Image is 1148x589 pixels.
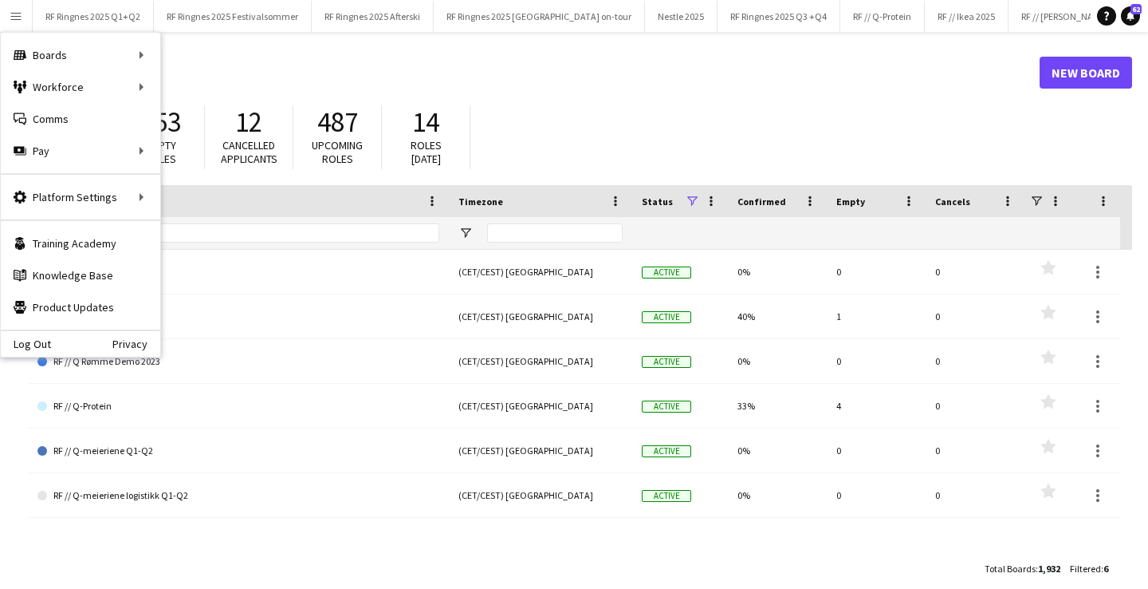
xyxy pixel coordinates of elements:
[827,384,926,428] div: 4
[728,429,827,472] div: 0%
[1121,6,1140,26] a: 62
[728,250,827,294] div: 0%
[154,1,312,32] button: RF Ringnes 2025 Festivalsommer
[925,1,1008,32] button: RF // Ikea 2025
[1,103,160,135] a: Comms
[1070,563,1101,575] span: Filtered
[449,473,632,517] div: (CET/CEST) [GEOGRAPHIC_DATA]
[449,250,632,294] div: (CET/CEST) [GEOGRAPHIC_DATA]
[458,226,473,240] button: Open Filter Menu
[642,445,691,457] span: Active
[449,429,632,472] div: (CET/CEST) [GEOGRAPHIC_DATA]
[112,338,160,350] a: Privacy
[37,429,439,473] a: RF // Q-meieriene Q1-Q2
[1130,4,1142,14] span: 62
[827,339,926,383] div: 0
[840,1,925,32] button: RF // Q-Protein
[717,1,840,32] button: RF Ringnes 2025 Q3 +Q4
[1,259,160,291] a: Knowledge Base
[1,291,160,323] a: Product Updates
[37,339,439,384] a: RF // Q Rømme Demo 2023
[317,105,358,140] span: 487
[1008,1,1142,32] button: RF // [PERSON_NAME] 2025
[1,71,160,103] div: Workforce
[827,294,926,338] div: 1
[926,473,1024,517] div: 0
[926,384,1024,428] div: 0
[827,473,926,517] div: 0
[312,1,434,32] button: RF Ringnes 2025 Afterski
[926,339,1024,383] div: 0
[926,250,1024,294] div: 0
[935,196,970,208] span: Cancels
[37,294,439,339] a: RF // Q Kefir
[28,61,1040,85] h1: Boards
[642,196,673,208] span: Status
[926,429,1024,472] div: 0
[434,1,645,32] button: RF Ringnes 2025 [GEOGRAPHIC_DATA] on-tour
[728,294,827,338] div: 40%
[221,138,277,166] span: Cancelled applicants
[728,339,827,383] div: 0%
[37,473,439,518] a: RF // Q-meieriene logistikk Q1-Q2
[487,223,623,243] input: Timezone Filter Input
[1,135,160,167] div: Pay
[412,105,439,140] span: 14
[449,294,632,338] div: (CET/CEST) [GEOGRAPHIC_DATA]
[449,384,632,428] div: (CET/CEST) [GEOGRAPHIC_DATA]
[33,1,154,32] button: RF Ringnes 2025 Q1+Q2
[1070,553,1108,584] div: :
[642,311,691,323] span: Active
[411,138,442,166] span: Roles [DATE]
[235,105,262,140] span: 12
[728,473,827,517] div: 0%
[642,356,691,368] span: Active
[1103,563,1108,575] span: 6
[926,294,1024,338] div: 0
[1,338,51,350] a: Log Out
[827,429,926,472] div: 0
[449,339,632,383] div: (CET/CEST) [GEOGRAPHIC_DATA]
[985,563,1036,575] span: Total Boards
[1,227,160,259] a: Training Academy
[37,384,439,429] a: RF // Q-Protein
[66,223,439,243] input: Board name Filter Input
[645,1,717,32] button: Nestle 2025
[458,196,503,208] span: Timezone
[728,384,827,428] div: 33%
[642,401,691,413] span: Active
[642,490,691,502] span: Active
[1,39,160,71] div: Boards
[737,196,786,208] span: Confirmed
[1,181,160,213] div: Platform Settings
[836,196,865,208] span: Empty
[642,267,691,279] span: Active
[1040,57,1132,89] a: New Board
[985,553,1060,584] div: :
[827,250,926,294] div: 0
[37,250,439,294] a: RF // Q & Kavli logistikk
[312,138,363,166] span: Upcoming roles
[1038,563,1060,575] span: 1,932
